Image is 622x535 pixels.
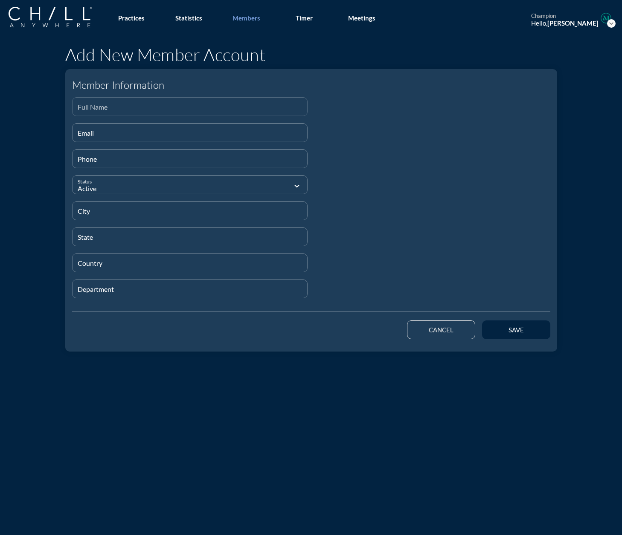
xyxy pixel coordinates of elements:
h1: Add New Member Account [65,46,557,63]
input: State [78,235,302,246]
div: Active [78,185,248,192]
input: Phone [78,157,302,168]
img: Company Logo [9,7,92,27]
input: Department [78,287,302,298]
div: Timer [296,14,313,22]
div: Meetings [348,14,375,22]
button: cancel [407,320,475,339]
strong: [PERSON_NAME] [547,19,599,27]
div: cancel [422,326,460,334]
button: save [482,320,550,339]
img: Profile icon [601,13,611,23]
div: Statistics [175,14,202,22]
i: expand_more [607,19,616,28]
div: champion [531,13,599,20]
div: Members [233,14,260,22]
input: Email [78,131,302,142]
div: save [497,326,535,334]
input: Country [78,261,302,272]
input: City [78,209,302,220]
i: expand_more [292,181,302,191]
div: Hello, [531,19,599,27]
input: Full Name [78,105,302,116]
a: Company Logo [9,7,109,29]
div: Practices [118,14,145,22]
h4: Member Information [72,79,550,91]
